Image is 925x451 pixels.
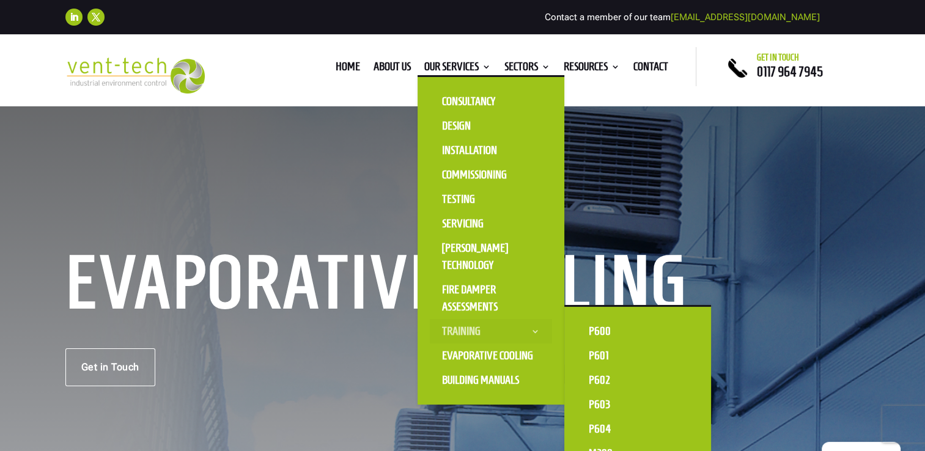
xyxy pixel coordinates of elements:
a: [PERSON_NAME] Technology [430,236,552,277]
a: Installation [430,138,552,163]
a: Evaporative Cooling [430,343,552,368]
a: Servicing [430,211,552,236]
a: Commissioning [430,163,552,187]
a: 0117 964 7945 [757,64,823,79]
a: Follow on LinkedIn [65,9,83,26]
a: Home [336,62,360,76]
a: P600 [577,319,699,343]
a: Building Manuals [430,368,552,392]
a: P604 [577,417,699,441]
a: [EMAIL_ADDRESS][DOMAIN_NAME] [671,12,820,23]
a: Design [430,114,552,138]
a: About us [374,62,411,76]
a: Consultancy [430,89,552,114]
a: Training [430,319,552,343]
a: Resources [564,62,620,76]
a: P601 [577,343,699,368]
a: P602 [577,368,699,392]
img: 2023-09-27T08_35_16.549ZVENT-TECH---Clear-background [65,57,205,94]
a: P603 [577,392,699,417]
a: Testing [430,187,552,211]
span: Contact a member of our team [545,12,820,23]
span: Get in touch [757,53,799,62]
a: Sectors [504,62,550,76]
a: Follow on X [87,9,105,26]
a: Contact [633,62,668,76]
a: Our Services [424,62,491,76]
a: Fire Damper Assessments [430,277,552,319]
a: Get in Touch [65,348,155,386]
